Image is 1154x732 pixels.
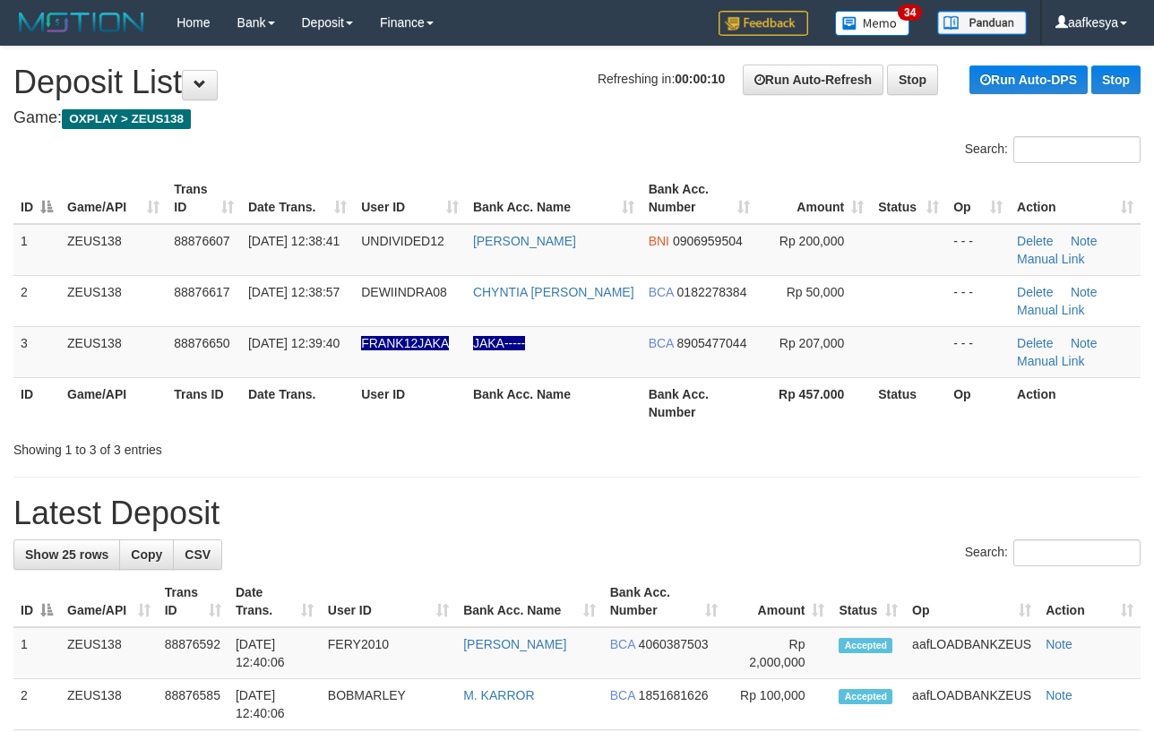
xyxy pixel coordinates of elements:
[466,377,642,428] th: Bank Acc. Name
[649,234,669,248] span: BNI
[13,275,60,326] td: 2
[158,576,228,627] th: Trans ID: activate to sort column ascending
[119,539,174,570] a: Copy
[463,688,534,702] a: M. KARROR
[228,679,321,730] td: [DATE] 12:40:06
[167,377,241,428] th: Trans ID
[965,539,1141,566] label: Search:
[835,11,910,36] img: Button%20Memo.svg
[787,285,845,299] span: Rp 50,000
[946,377,1010,428] th: Op
[831,576,905,627] th: Status: activate to sort column ascending
[1010,377,1141,428] th: Action
[13,326,60,377] td: 3
[131,547,162,562] span: Copy
[1046,637,1072,651] a: Note
[779,336,844,350] span: Rp 207,000
[965,136,1141,163] label: Search:
[13,65,1141,100] h1: Deposit List
[610,688,635,702] span: BCA
[757,173,871,224] th: Amount: activate to sort column ascending
[1017,252,1085,266] a: Manual Link
[60,173,167,224] th: Game/API: activate to sort column ascending
[649,285,674,299] span: BCA
[174,285,229,299] span: 88876617
[456,576,603,627] th: Bank Acc. Name: activate to sort column ascending
[13,627,60,679] td: 1
[1017,234,1053,248] a: Delete
[905,576,1038,627] th: Op: activate to sort column ascending
[1017,303,1085,317] a: Manual Link
[1010,173,1141,224] th: Action: activate to sort column ascending
[887,65,938,95] a: Stop
[60,275,167,326] td: ZEUS138
[158,627,228,679] td: 88876592
[946,173,1010,224] th: Op: activate to sort column ascending
[321,679,456,730] td: BOBMARLEY
[639,688,709,702] span: Copy 1851681626 to clipboard
[1017,285,1053,299] a: Delete
[1013,136,1141,163] input: Search:
[1071,336,1098,350] a: Note
[839,689,892,704] span: Accepted
[639,637,709,651] span: Copy 4060387503 to clipboard
[969,65,1088,94] a: Run Auto-DPS
[1071,285,1098,299] a: Note
[898,4,922,21] span: 34
[241,377,354,428] th: Date Trans.
[1046,688,1072,702] a: Note
[13,576,60,627] th: ID: activate to sort column descending
[248,336,340,350] span: [DATE] 12:39:40
[779,234,844,248] span: Rp 200,000
[839,638,892,653] span: Accepted
[946,224,1010,276] td: - - -
[673,234,743,248] span: Copy 0906959504 to clipboard
[642,377,758,428] th: Bank Acc. Number
[13,173,60,224] th: ID: activate to sort column descending
[13,109,1141,127] h4: Game:
[871,173,946,224] th: Status: activate to sort column ascending
[248,285,340,299] span: [DATE] 12:38:57
[60,576,158,627] th: Game/API: activate to sort column ascending
[321,627,456,679] td: FERY2010
[677,336,747,350] span: Copy 8905477044 to clipboard
[361,336,449,350] span: Nama rekening ada tanda titik/strip, harap diedit
[174,336,229,350] span: 88876650
[1017,336,1053,350] a: Delete
[1071,234,1098,248] a: Note
[361,285,447,299] span: DEWIINDRA08
[675,72,725,86] strong: 00:00:10
[725,576,831,627] th: Amount: activate to sort column ascending
[13,495,1141,531] h1: Latest Deposit
[473,234,576,248] a: [PERSON_NAME]
[13,539,120,570] a: Show 25 rows
[946,275,1010,326] td: - - -
[937,11,1027,35] img: panduan.png
[598,72,725,86] span: Refreshing in:
[743,65,883,95] a: Run Auto-Refresh
[158,679,228,730] td: 88876585
[354,173,466,224] th: User ID: activate to sort column ascending
[321,576,456,627] th: User ID: activate to sort column ascending
[60,224,167,276] td: ZEUS138
[905,627,1038,679] td: aafLOADBANKZEUS
[725,627,831,679] td: Rp 2,000,000
[185,547,211,562] span: CSV
[463,637,566,651] a: [PERSON_NAME]
[62,109,191,129] span: OXPLAY > ZEUS138
[13,224,60,276] td: 1
[1038,576,1141,627] th: Action: activate to sort column ascending
[174,234,229,248] span: 88876607
[725,679,831,730] td: Rp 100,000
[60,679,158,730] td: ZEUS138
[603,576,725,627] th: Bank Acc. Number: activate to sort column ascending
[1091,65,1141,94] a: Stop
[60,326,167,377] td: ZEUS138
[757,377,871,428] th: Rp 457.000
[642,173,758,224] th: Bank Acc. Number: activate to sort column ascending
[25,547,108,562] span: Show 25 rows
[1013,539,1141,566] input: Search:
[60,627,158,679] td: ZEUS138
[677,285,747,299] span: Copy 0182278384 to clipboard
[1017,354,1085,368] a: Manual Link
